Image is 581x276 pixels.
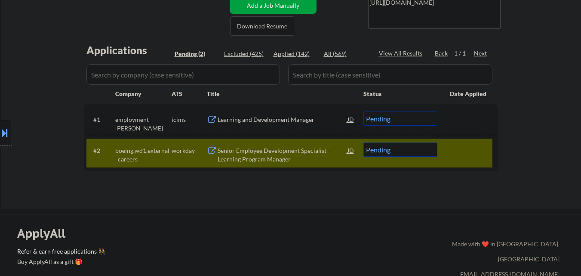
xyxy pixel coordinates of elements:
[86,45,172,56] div: Applications
[224,50,267,58] div: Excluded (425)
[172,115,207,124] div: icims
[474,49,488,58] div: Next
[17,248,272,257] a: Refer & earn free applications 👯‍♀️
[231,16,294,36] button: Download Resume
[347,112,355,127] div: JD
[449,236,559,267] div: Made with ❤️ in [GEOGRAPHIC_DATA], [GEOGRAPHIC_DATA]
[17,259,103,265] div: Buy ApplyAll as a gift 🎁
[454,49,474,58] div: 1 / 1
[17,257,103,268] a: Buy ApplyAll as a gift 🎁
[175,50,218,58] div: Pending (2)
[86,64,280,85] input: Search by company (case sensitive)
[218,146,347,163] div: Senior Employee Development Specialist – Learning Program Manager
[274,50,317,58] div: Applied (142)
[435,49,449,58] div: Back
[363,86,437,101] div: Status
[17,226,75,241] div: ApplyAll
[347,143,355,158] div: JD
[218,115,347,124] div: Learning and Development Manager
[172,146,207,155] div: workday
[207,90,355,98] div: Title
[379,49,425,58] div: View All Results
[288,64,492,85] input: Search by title (case sensitive)
[450,90,488,98] div: Date Applied
[172,90,207,98] div: ATS
[324,50,367,58] div: All (569)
